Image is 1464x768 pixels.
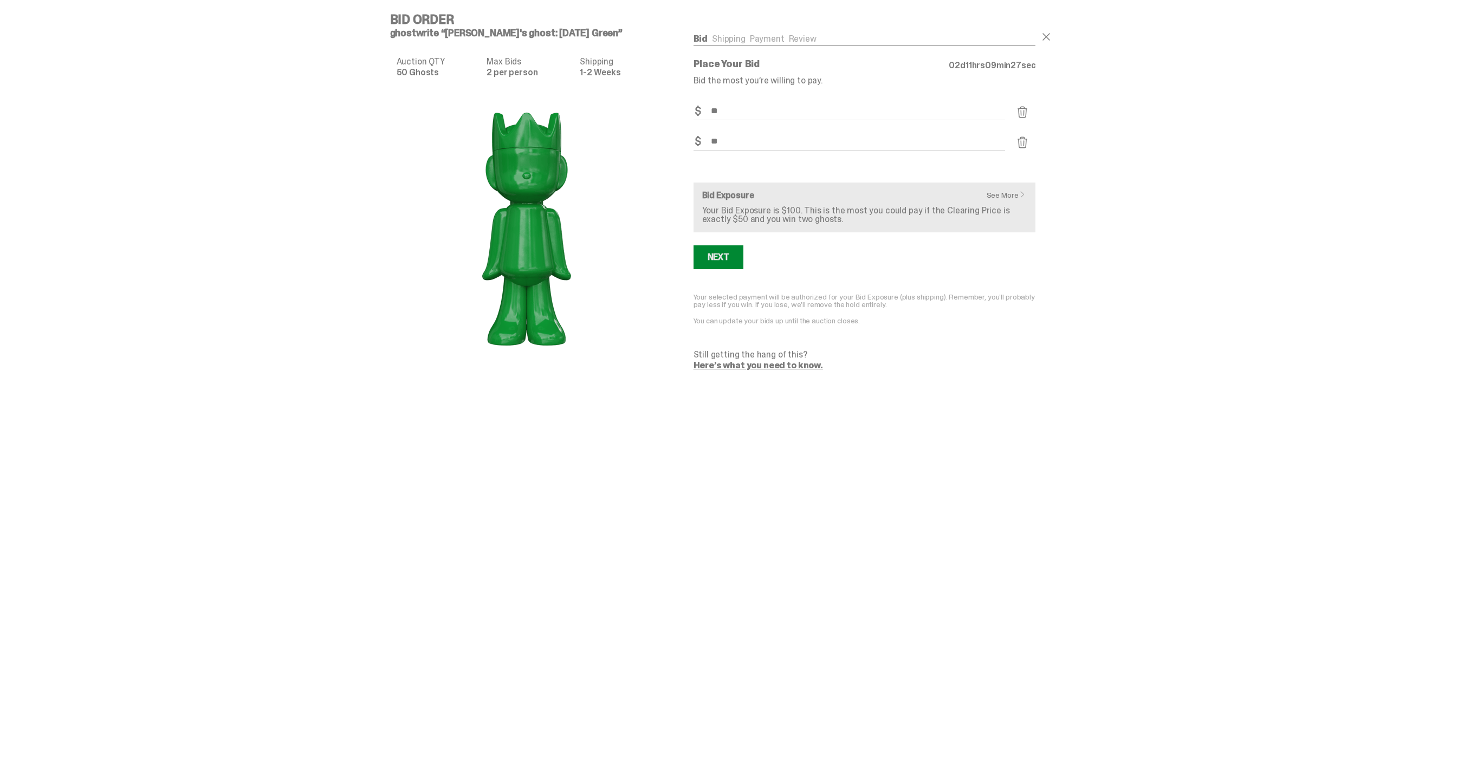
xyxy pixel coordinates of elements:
[708,253,729,262] div: Next
[580,57,656,66] dt: Shipping
[390,28,672,38] h5: ghostwrite “[PERSON_NAME]'s ghost: [DATE] Green”
[949,60,960,71] span: 02
[694,33,708,44] a: Bid
[580,68,656,77] dd: 1-2 Weeks
[966,60,972,71] span: 11
[695,136,701,147] span: $
[694,76,1036,85] p: Bid the most you’re willing to pay.
[694,317,1036,324] p: You can update your bids up until the auction closes.
[397,68,481,77] dd: 50 Ghosts
[1010,60,1021,71] span: 27
[694,245,743,269] button: Next
[985,60,996,71] span: 09
[949,61,1035,70] p: d hrs min sec
[712,33,746,44] a: Shipping
[702,191,1027,200] h6: Bid Exposure
[750,33,785,44] a: Payment
[397,57,481,66] dt: Auction QTY
[702,206,1027,224] p: Your Bid Exposure is $100. This is the most you could pay if the Clearing Price is exactly $50 an...
[694,59,949,69] p: Place Your Bid
[487,57,573,66] dt: Max Bids
[695,106,701,116] span: $
[487,68,573,77] dd: 2 per person
[694,293,1036,308] p: Your selected payment will be authorized for your Bid Exposure (plus shipping). Remember, you’ll ...
[987,191,1032,199] a: See More
[694,360,823,371] a: Here’s what you need to know.
[390,13,672,26] h4: Bid Order
[694,350,1036,359] p: Still getting the hang of this?
[418,92,635,363] img: product image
